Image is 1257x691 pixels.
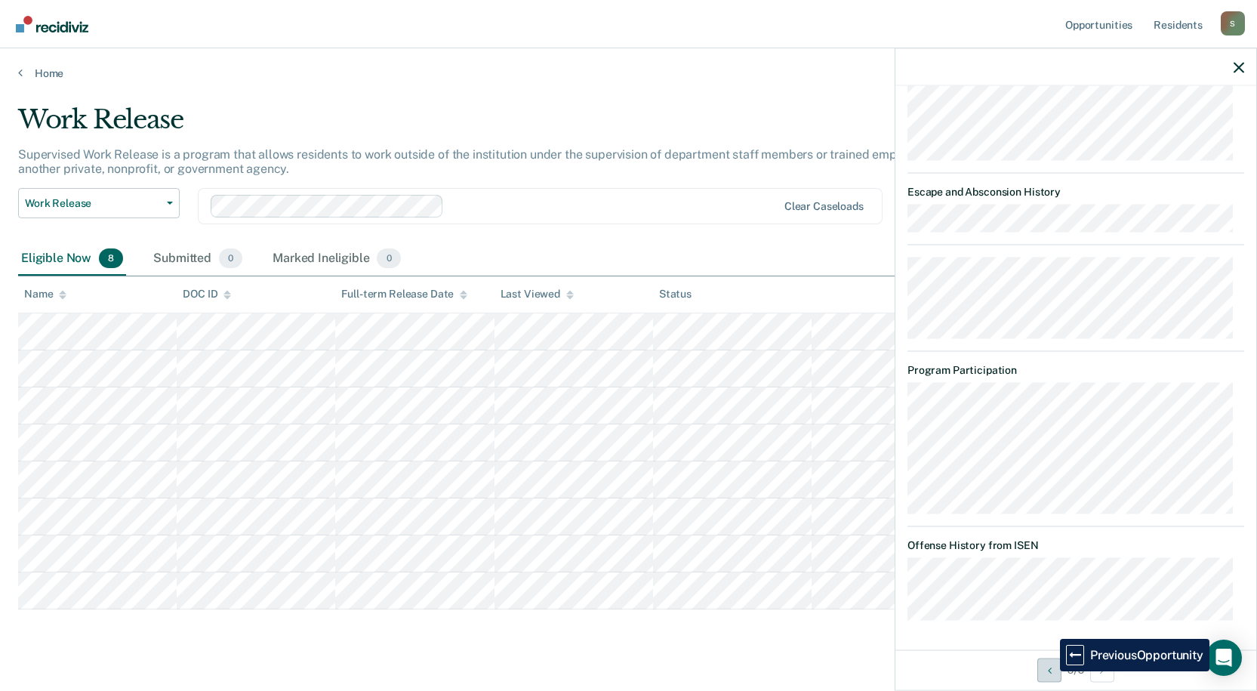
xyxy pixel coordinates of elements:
p: Supervised Work Release is a program that allows residents to work outside of the institution und... [18,147,947,176]
div: Marked Ineligible [270,242,404,276]
div: Full-term Release Date [341,288,467,301]
dt: Program Participation [907,364,1244,377]
img: Recidiviz [16,16,88,32]
div: S [1221,11,1245,35]
div: Submitted [150,242,245,276]
div: Name [24,288,66,301]
dt: Escape and Absconsion History [907,185,1244,198]
div: Status [659,288,692,301]
div: Work Release [18,104,961,147]
button: Profile dropdown button [1221,11,1245,35]
div: Eligible Now [18,242,126,276]
a: Home [18,66,1239,80]
button: Previous Opportunity [1037,658,1061,682]
div: Clear caseloads [784,200,864,213]
div: Last Viewed [501,288,574,301]
button: Next Opportunity [1090,658,1114,682]
span: 8 [99,248,123,268]
div: Open Intercom Messenger [1206,640,1242,676]
span: 0 [219,248,242,268]
dt: Offense History from ISEN [907,539,1244,552]
div: DOC ID [183,288,231,301]
span: Work Release [25,197,161,210]
div: 8 / 8 [895,649,1256,689]
span: 0 [377,248,400,268]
